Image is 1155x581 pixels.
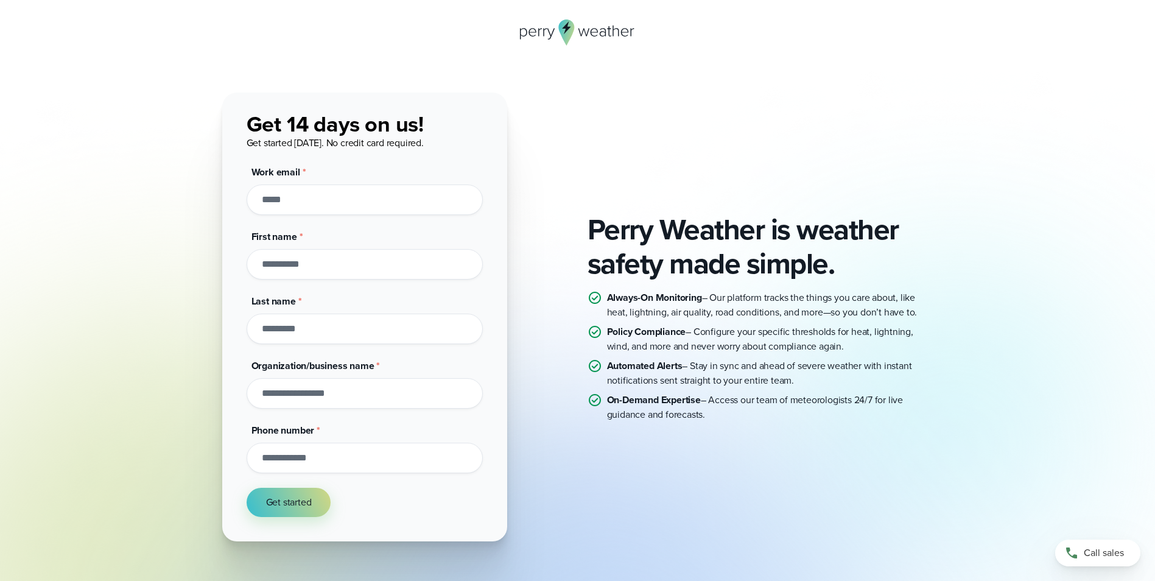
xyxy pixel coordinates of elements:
strong: Always-On Monitoring [607,290,702,305]
h2: Perry Weather is weather safety made simple. [588,213,933,281]
span: Get 14 days on us! [247,108,424,140]
span: Get started [266,495,312,510]
span: Work email [251,165,300,179]
strong: Automated Alerts [607,359,683,373]
strong: On-Demand Expertise [607,393,701,407]
p: – Stay in sync and ahead of severe weather with instant notifications sent straight to your entir... [607,359,933,388]
p: – Our platform tracks the things you care about, like heat, lightning, air quality, road conditio... [607,290,933,320]
span: Organization/business name [251,359,374,373]
p: – Configure your specific thresholds for heat, lightning, wind, and more and never worry about co... [607,325,933,354]
button: Get started [247,488,331,517]
span: Get started [DATE]. No credit card required. [247,136,424,150]
span: Call sales [1084,546,1124,560]
a: Call sales [1055,540,1140,566]
p: – Access our team of meteorologists 24/7 for live guidance and forecasts. [607,393,933,422]
span: Last name [251,294,296,308]
span: Phone number [251,423,315,437]
strong: Policy Compliance [607,325,686,339]
span: First name [251,230,297,244]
